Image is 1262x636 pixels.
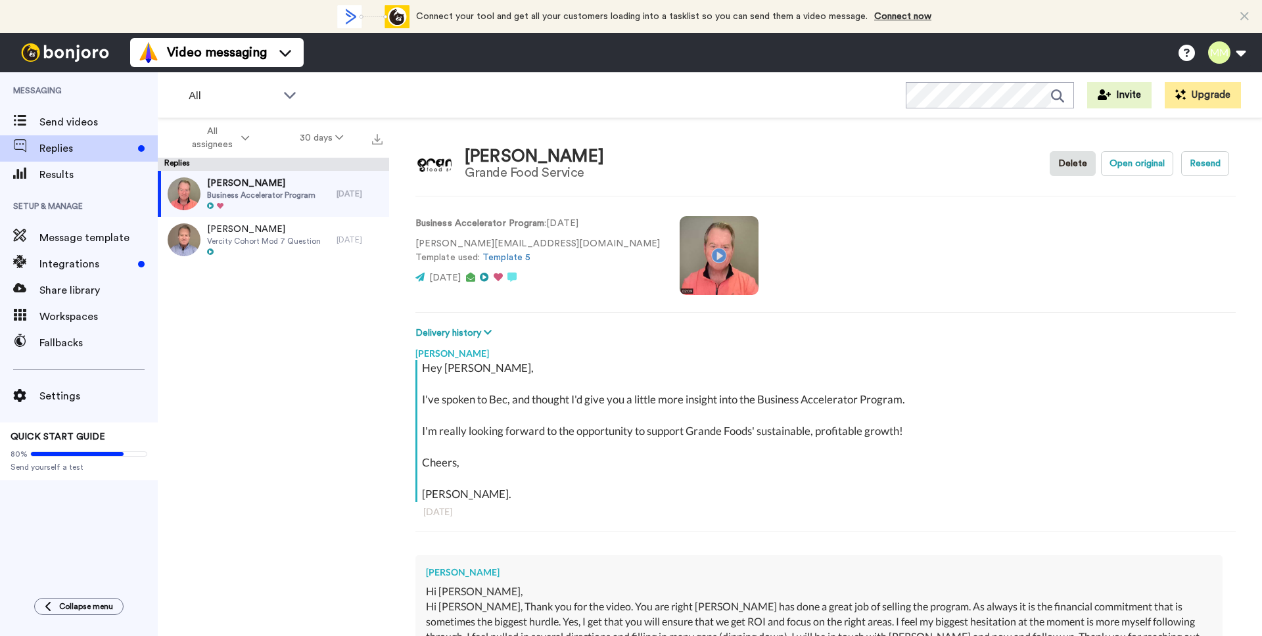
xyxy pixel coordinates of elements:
button: Resend [1181,151,1229,176]
button: All assignees [160,120,275,156]
span: Connect your tool and get all your customers loading into a tasklist so you can send them a video... [416,12,868,21]
button: 30 days [275,126,369,150]
span: Business Accelerator Program [207,190,315,200]
a: [PERSON_NAME]Business Accelerator Program[DATE] [158,171,389,217]
div: Hey [PERSON_NAME], I've spoken to Bec, and thought I'd give you a little more insight into the Bu... [422,360,1232,502]
img: 1dabb941-1905-46bb-80e4-fbc073c92a12-thumb.jpg [168,223,200,256]
span: QUICK START GUIDE [11,432,105,442]
strong: Business Accelerator Program [415,219,544,228]
button: Delete [1050,151,1096,176]
a: Template 5 [482,253,530,262]
span: Message template [39,230,158,246]
a: [PERSON_NAME]Vercity Cohort Mod 7 Question[DATE] [158,217,389,263]
span: Integrations [39,256,133,272]
span: Video messaging [167,43,267,62]
div: Hi [PERSON_NAME], [426,584,1212,599]
span: All assignees [185,125,239,151]
span: Vercity Cohort Mod 7 Question [207,236,321,246]
span: Collapse menu [59,601,113,612]
span: Send videos [39,114,158,130]
span: Send yourself a test [11,462,147,472]
button: Collapse menu [34,598,124,615]
div: Grande Food Service [465,166,604,180]
span: Fallbacks [39,335,158,351]
span: Share library [39,283,158,298]
img: Image of Daniel Till [415,146,452,182]
div: [DATE] [423,505,1228,518]
div: animation [337,5,409,28]
button: Open original [1101,151,1173,176]
button: Upgrade [1165,82,1241,108]
div: [PERSON_NAME] [426,566,1212,579]
span: [PERSON_NAME] [207,223,321,236]
span: Settings [39,388,158,404]
div: [DATE] [337,235,383,245]
a: Connect now [874,12,931,21]
img: 9e043665-3c67-4435-8631-b63694811130-thumb.jpg [168,177,200,210]
p: : [DATE] [415,217,660,231]
span: Replies [39,141,133,156]
button: Export all results that match these filters now. [368,128,386,148]
span: [DATE] [429,273,461,283]
img: bj-logo-header-white.svg [16,43,114,62]
div: [PERSON_NAME] [465,147,604,166]
div: [DATE] [337,189,383,199]
span: All [189,88,277,104]
img: vm-color.svg [138,42,159,63]
span: [PERSON_NAME] [207,177,315,190]
span: Results [39,167,158,183]
div: [PERSON_NAME] [415,340,1236,360]
span: Workspaces [39,309,158,325]
p: [PERSON_NAME][EMAIL_ADDRESS][DOMAIN_NAME] Template used: [415,237,660,265]
button: Delivery history [415,326,496,340]
div: Replies [158,158,389,171]
button: Invite [1087,82,1152,108]
span: 80% [11,449,28,459]
img: export.svg [372,134,383,145]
